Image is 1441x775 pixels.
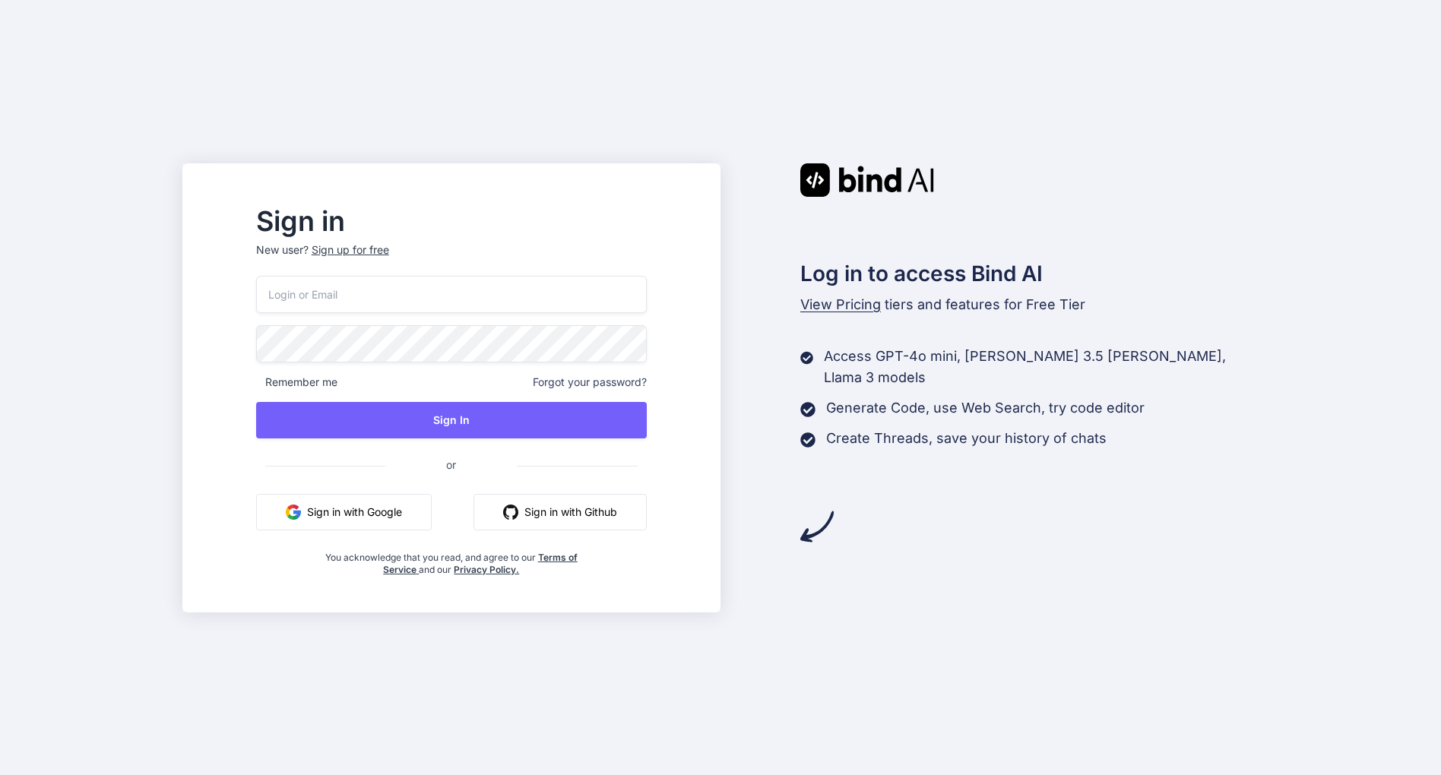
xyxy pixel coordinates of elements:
p: Generate Code, use Web Search, try code editor [826,397,1145,419]
p: New user? [256,242,647,276]
a: Terms of Service [383,552,578,575]
h2: Sign in [256,209,647,233]
div: You acknowledge that you read, and agree to our and our [321,542,581,576]
button: Sign In [256,402,647,438]
img: github [503,505,518,520]
span: Forgot your password? [533,375,647,390]
button: Sign in with Github [473,494,647,530]
div: Sign up for free [312,242,389,258]
img: arrow [800,510,834,543]
span: View Pricing [800,296,881,312]
span: or [385,446,517,483]
span: Remember me [256,375,337,390]
p: Access GPT-4o mini, [PERSON_NAME] 3.5 [PERSON_NAME], Llama 3 models [824,346,1259,388]
p: Create Threads, save your history of chats [826,428,1107,449]
button: Sign in with Google [256,494,432,530]
h2: Log in to access Bind AI [800,258,1259,289]
p: tiers and features for Free Tier [800,294,1259,315]
img: google [286,505,301,520]
a: Privacy Policy. [454,564,519,575]
img: Bind AI logo [800,163,934,197]
input: Login or Email [256,276,647,313]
